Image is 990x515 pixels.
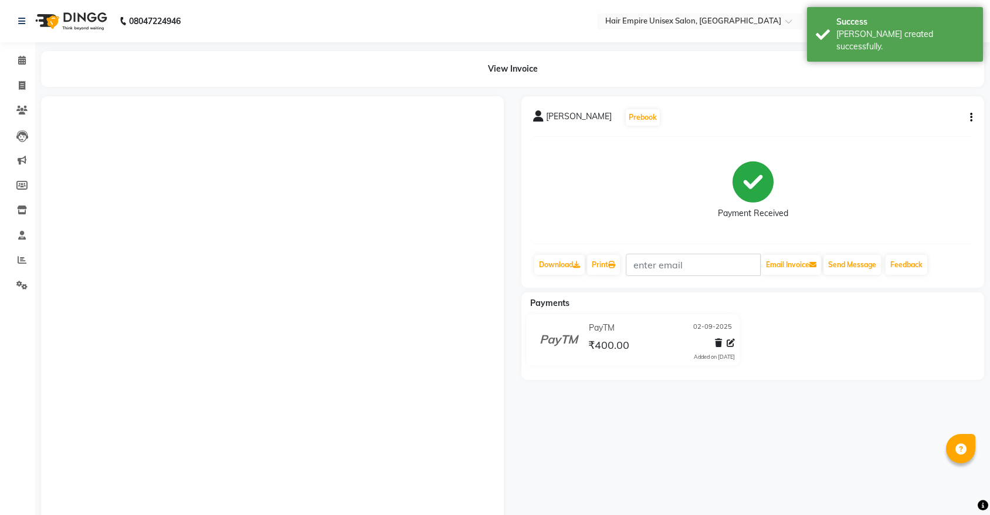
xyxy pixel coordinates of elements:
[693,322,732,334] span: 02-09-2025
[626,109,660,126] button: Prebook
[694,353,735,361] div: Added on [DATE]
[30,5,110,38] img: logo
[836,28,974,53] div: Bill created successfully.
[546,110,612,127] span: [PERSON_NAME]
[530,298,569,308] span: Payments
[886,255,927,275] a: Feedback
[718,207,788,220] div: Payment Received
[836,16,974,28] div: Success
[41,51,984,87] div: View Invoice
[761,255,821,275] button: Email Invoice
[129,5,181,38] b: 08047224946
[534,255,585,275] a: Download
[941,468,978,503] iframe: chat widget
[587,255,620,275] a: Print
[823,255,881,275] button: Send Message
[588,338,629,355] span: ₹400.00
[589,322,615,334] span: PayTM
[626,254,761,276] input: enter email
